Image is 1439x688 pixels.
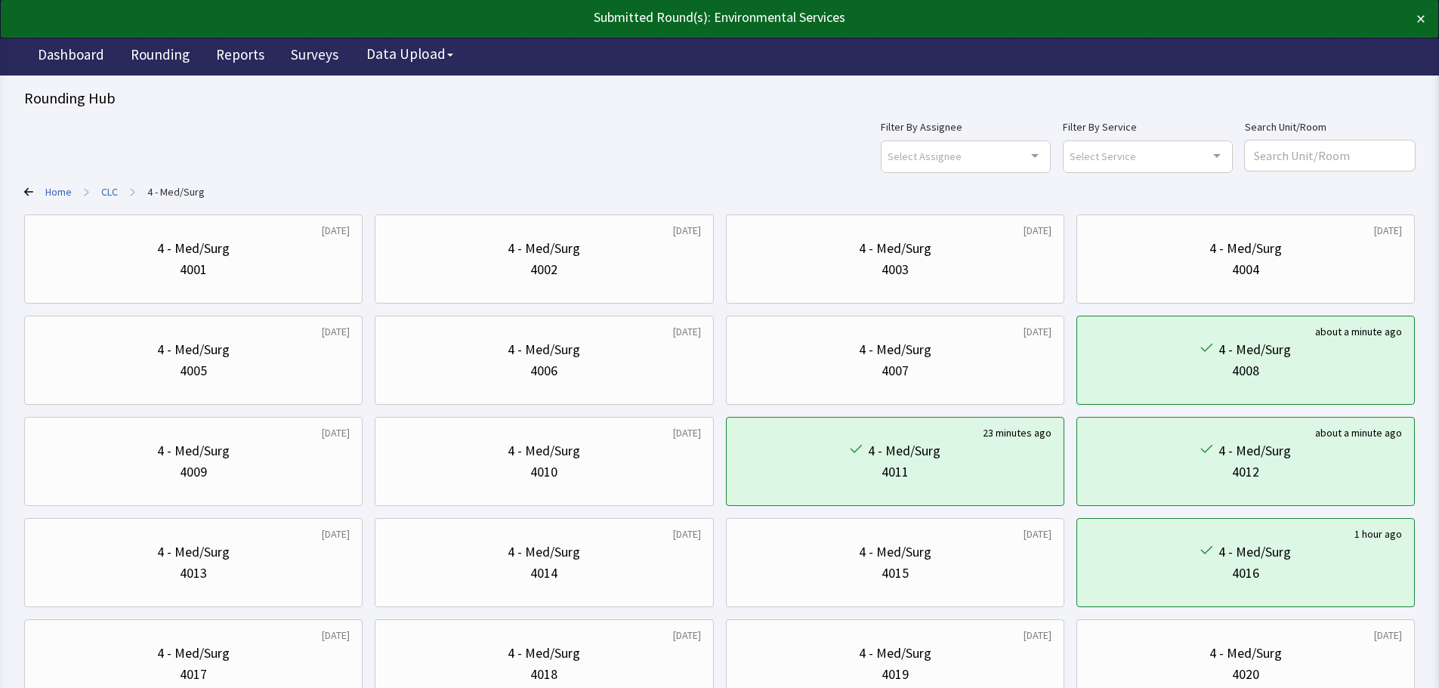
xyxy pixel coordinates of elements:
[530,360,557,381] div: 4006
[26,38,116,76] a: Dashboard
[673,425,701,440] div: [DATE]
[1024,324,1051,339] div: [DATE]
[1070,147,1136,165] span: Select Service
[1374,628,1402,643] div: [DATE]
[983,425,1051,440] div: 23 minutes ago
[157,541,230,563] div: 4 - Med/Surg
[14,7,1284,28] div: Submitted Round(s): Environmental Services
[101,184,118,199] a: CLC
[157,339,230,360] div: 4 - Med/Surg
[1315,425,1402,440] div: about a minute ago
[84,177,89,207] span: >
[508,238,580,259] div: 4 - Med/Surg
[1232,563,1259,584] div: 4016
[279,38,350,76] a: Surveys
[530,259,557,280] div: 4002
[508,541,580,563] div: 4 - Med/Surg
[1218,541,1291,563] div: 4 - Med/Surg
[859,643,931,664] div: 4 - Med/Surg
[1416,7,1425,31] button: ×
[508,643,580,664] div: 4 - Med/Surg
[322,628,350,643] div: [DATE]
[673,526,701,541] div: [DATE]
[888,147,962,165] span: Select Assignee
[859,339,931,360] div: 4 - Med/Surg
[180,461,207,483] div: 4009
[868,440,940,461] div: 4 - Med/Surg
[1315,324,1402,339] div: about a minute ago
[1024,526,1051,541] div: [DATE]
[1218,440,1291,461] div: 4 - Med/Surg
[1245,118,1415,136] label: Search Unit/Room
[673,324,701,339] div: [DATE]
[508,440,580,461] div: 4 - Med/Surg
[45,184,72,199] a: Home
[882,259,909,280] div: 4003
[859,541,931,563] div: 4 - Med/Surg
[1209,643,1282,664] div: 4 - Med/Surg
[1232,360,1259,381] div: 4008
[882,360,909,381] div: 4007
[322,425,350,440] div: [DATE]
[530,664,557,685] div: 4018
[322,223,350,238] div: [DATE]
[673,223,701,238] div: [DATE]
[1232,664,1259,685] div: 4020
[1232,259,1259,280] div: 4004
[180,563,207,584] div: 4013
[1232,461,1259,483] div: 4012
[673,628,701,643] div: [DATE]
[322,526,350,541] div: [DATE]
[205,38,276,76] a: Reports
[1245,140,1415,171] input: Search Unit/Room
[508,339,580,360] div: 4 - Med/Surg
[157,643,230,664] div: 4 - Med/Surg
[1024,628,1051,643] div: [DATE]
[24,88,1415,109] div: Rounding Hub
[357,40,462,68] button: Data Upload
[1209,238,1282,259] div: 4 - Med/Surg
[881,118,1051,136] label: Filter By Assignee
[882,461,909,483] div: 4011
[1354,526,1402,541] div: 1 hour ago
[859,238,931,259] div: 4 - Med/Surg
[180,360,207,381] div: 4005
[180,664,207,685] div: 4017
[157,440,230,461] div: 4 - Med/Surg
[130,177,135,207] span: >
[530,461,557,483] div: 4010
[322,324,350,339] div: [DATE]
[1063,118,1233,136] label: Filter By Service
[180,259,207,280] div: 4001
[119,38,201,76] a: Rounding
[882,563,909,584] div: 4015
[1374,223,1402,238] div: [DATE]
[157,238,230,259] div: 4 - Med/Surg
[882,664,909,685] div: 4019
[1024,223,1051,238] div: [DATE]
[530,563,557,584] div: 4014
[147,184,205,199] a: 4 - Med/Surg
[1218,339,1291,360] div: 4 - Med/Surg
